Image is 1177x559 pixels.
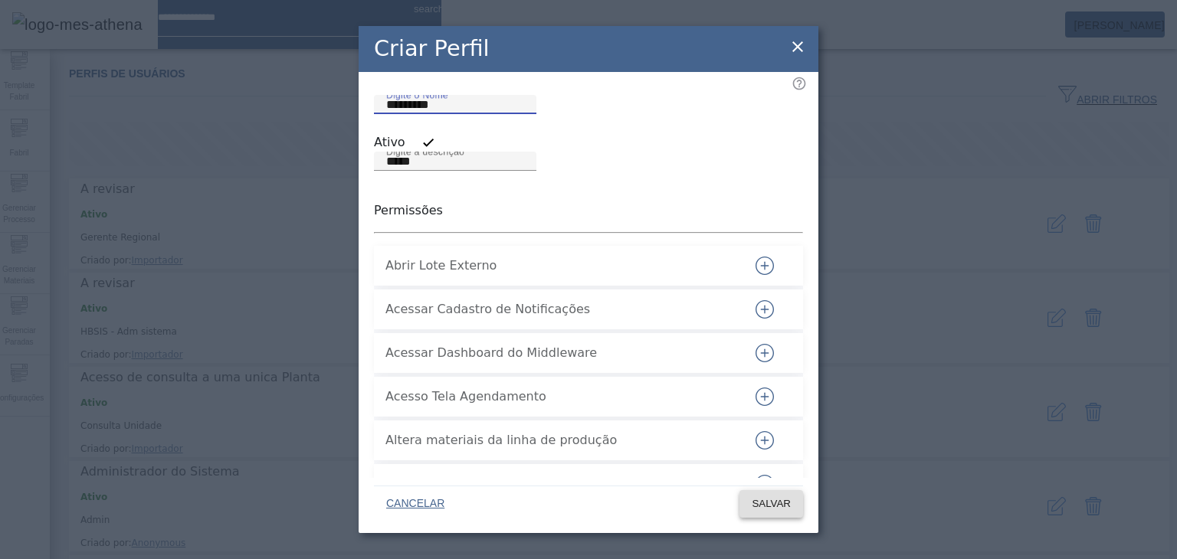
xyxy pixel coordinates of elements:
span: Acessar Cadastro de Notificações [385,300,730,319]
button: SALVAR [739,490,803,518]
p: Permissões [374,201,803,220]
label: Ativo [374,133,408,152]
h2: Criar Perfil [374,32,490,65]
mat-label: Digite a descrição [386,146,464,156]
span: SALVAR [752,496,791,512]
button: CANCELAR [374,490,457,518]
span: Alterar o próprio perfil [385,475,730,493]
span: Acesso Tela Agendamento [385,387,730,406]
span: Altera materiais da linha de produção [385,431,730,449]
span: Abrir Lote Externo [385,257,730,275]
mat-label: Digite o Nome [386,90,448,100]
span: Acessar Dashboard do Middleware [385,344,730,362]
span: CANCELAR [386,496,444,512]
